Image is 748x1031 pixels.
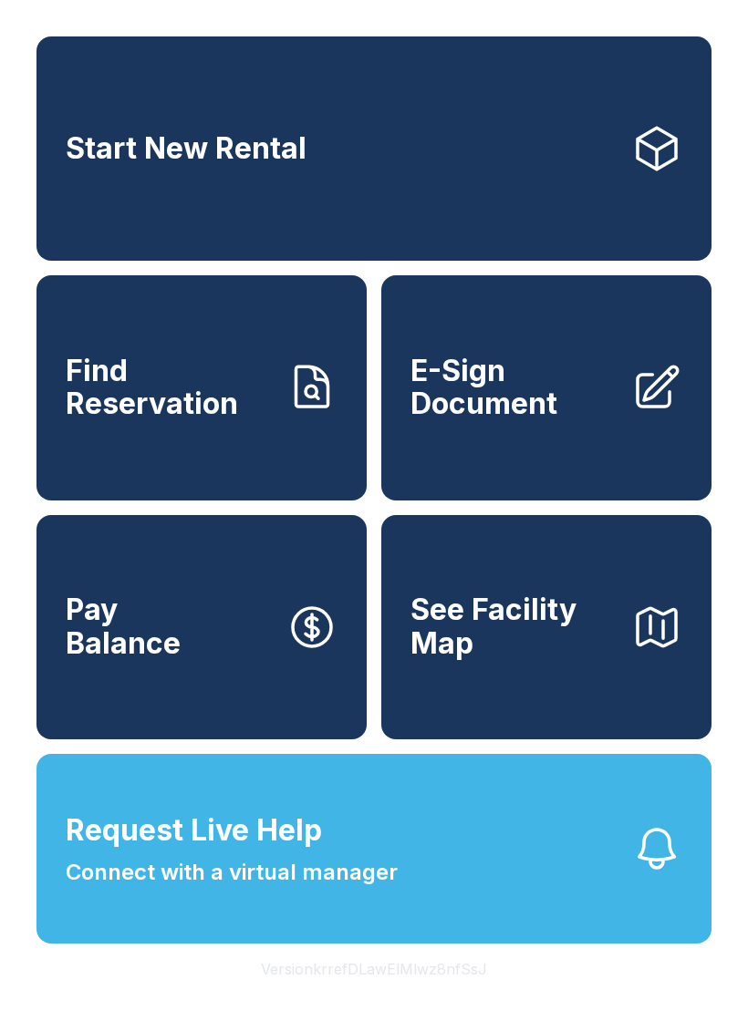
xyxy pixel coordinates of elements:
span: Pay Balance [66,593,181,660]
a: E-Sign Document [381,275,712,500]
button: See Facility Map [381,515,712,739]
button: VersionkrrefDLawElMlwz8nfSsJ [246,943,502,995]
button: PayBalance [36,515,367,739]
span: E-Sign Document [410,355,617,421]
span: Request Live Help [66,809,322,852]
a: Start New Rental [36,36,712,261]
span: Start New Rental [66,132,306,166]
span: Connect with a virtual manager [66,856,398,889]
span: Find Reservation [66,355,272,421]
a: Find Reservation [36,275,367,500]
span: See Facility Map [410,593,617,660]
button: Request Live HelpConnect with a virtual manager [36,754,712,943]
